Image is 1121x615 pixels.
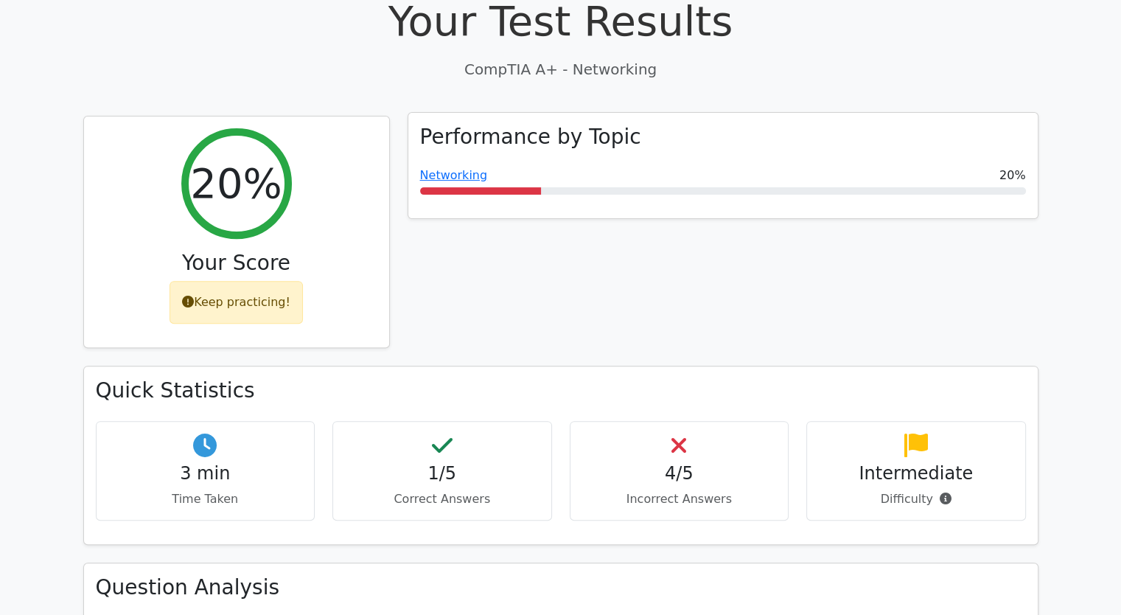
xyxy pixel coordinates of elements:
p: Correct Answers [345,490,539,508]
h4: 4/5 [582,463,777,484]
h3: Your Score [96,251,377,276]
h4: 1/5 [345,463,539,484]
p: Incorrect Answers [582,490,777,508]
h3: Performance by Topic [420,125,641,150]
h4: 3 min [108,463,303,484]
h2: 20% [190,159,282,208]
span: 20% [999,167,1026,184]
p: Difficulty [819,490,1013,508]
p: Time Taken [108,490,303,508]
p: CompTIA A+ - Networking [83,58,1038,80]
div: Keep practicing! [170,281,303,324]
h3: Question Analysis [96,575,1026,600]
a: Networking [420,168,488,182]
h3: Quick Statistics [96,378,1026,403]
h4: Intermediate [819,463,1013,484]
